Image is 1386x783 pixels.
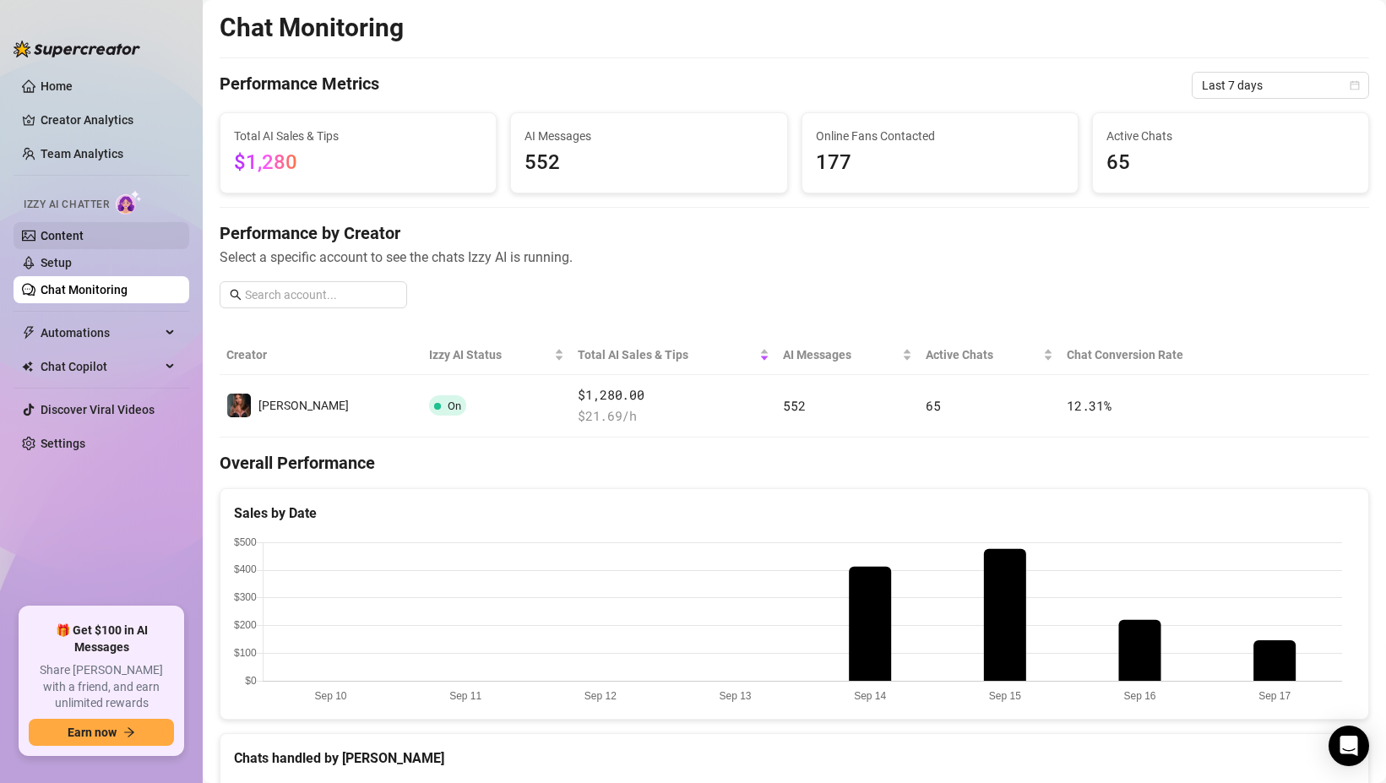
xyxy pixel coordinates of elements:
img: logo-BBDzfeDw.svg [14,41,140,57]
span: $1,280 [234,150,297,174]
a: Content [41,229,84,242]
h4: Overall Performance [220,451,1369,475]
a: Settings [41,437,85,450]
span: On [448,400,461,412]
th: AI Messages [776,335,919,375]
th: Izzy AI Status [422,335,571,375]
span: Chat Copilot [41,353,160,380]
th: Chat Conversion Rate [1060,335,1254,375]
span: Active Chats [1106,127,1355,145]
span: 552 [525,147,773,179]
h2: Chat Monitoring [220,12,404,44]
span: Active Chats [926,345,1040,364]
span: 552 [783,397,805,414]
a: Home [41,79,73,93]
span: arrow-right [123,726,135,738]
span: Automations [41,319,160,346]
span: search [230,289,242,301]
span: Total AI Sales & Tips [578,345,756,364]
span: [PERSON_NAME] [258,399,349,412]
h4: Performance by Creator [220,221,1369,245]
span: Izzy AI Chatter [24,197,109,213]
span: 65 [1106,147,1355,179]
span: thunderbolt [22,326,35,340]
img: Chat Copilot [22,361,33,372]
input: Search account... [245,285,397,304]
div: Sales by Date [234,503,1355,524]
a: Chat Monitoring [41,283,128,296]
span: 65 [926,397,940,414]
img: Denise [227,394,251,417]
span: AI Messages [525,127,773,145]
span: calendar [1350,80,1360,90]
span: 12.31 % [1067,397,1111,414]
a: Creator Analytics [41,106,176,133]
span: AI Messages [783,345,899,364]
span: Last 7 days [1202,73,1359,98]
span: Online Fans Contacted [816,127,1064,145]
span: Total AI Sales & Tips [234,127,482,145]
a: Discover Viral Videos [41,403,155,416]
span: Earn now [68,726,117,739]
span: Share [PERSON_NAME] with a friend, and earn unlimited rewards [29,662,174,712]
span: $ 21.69 /h [578,406,769,427]
button: Earn nowarrow-right [29,719,174,746]
span: Select a specific account to see the chats Izzy AI is running. [220,247,1369,268]
th: Total AI Sales & Tips [571,335,776,375]
span: $1,280.00 [578,385,769,405]
h4: Performance Metrics [220,72,379,99]
span: 177 [816,147,1064,179]
span: 🎁 Get $100 in AI Messages [29,623,174,655]
a: Setup [41,256,72,269]
div: Chats handled by [PERSON_NAME] [234,748,1355,769]
th: Creator [220,335,422,375]
span: Izzy AI Status [429,345,551,364]
th: Active Chats [919,335,1060,375]
div: Open Intercom Messenger [1329,726,1369,766]
a: Team Analytics [41,147,123,160]
img: AI Chatter [116,190,142,215]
